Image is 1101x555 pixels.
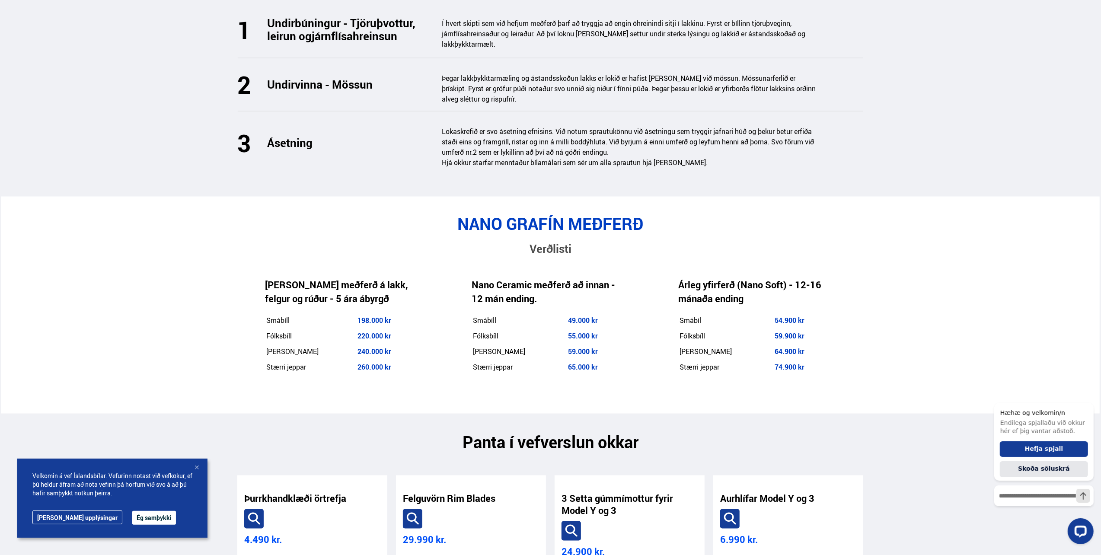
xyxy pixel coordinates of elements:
p: Hjá okkur starfar menntaður bílamálari sem sér um alla sprautun hjá [PERSON_NAME]. [442,157,820,168]
span: 220.000 kr [357,331,391,341]
h4: Nano Ceramic meðferð að innan - 12 mán ending. [472,278,623,306]
span: Velkomin á vef Íslandsbílar. Vefurinn notast við vefkökur, ef þú heldur áfram að nota vefinn þá h... [32,472,192,498]
strong: 54.900 kr [775,316,804,325]
iframe: LiveChat chat widget [987,387,1097,551]
td: Fólksbíll [472,329,567,344]
td: Fólksbíll [266,329,356,344]
a: Felguvörn Rim Blades [403,493,495,505]
button: Ég samþykki [132,511,176,525]
span: 260.000 kr [357,362,391,372]
span: 6.990 kr. [720,533,758,546]
td: [PERSON_NAME] [266,344,356,359]
p: Þegar lakkþykktarmæling og ástandsskoðun lakks er lokið er hafist [PERSON_NAME] við mössun. Mössu... [442,73,820,104]
h3: Undirbúningur - Tjöruþvottur, leirun og [268,16,434,42]
strong: 49.000 kr [568,316,598,325]
span: 59.000 kr [568,347,598,356]
p: Lokaskrefið er svo ásetning efnisins. Við notum sprautukönnu við ásetningu sem tryggir jafnari hú... [442,126,820,157]
td: [PERSON_NAME] [472,344,567,359]
span: Verðlisti [530,241,571,256]
a: 3 Setta gúmmímottur fyrir Model Y og 3 [562,493,698,517]
span: 29.990 kr. [403,533,446,546]
td: Stærri jeppar [679,360,773,375]
strong: 59.900 kr [775,331,804,341]
td: Smábíll [472,313,567,328]
h2: NANO GRAFÍN MEÐFERÐ [237,214,863,233]
p: Í hvert skipti sem við hefjum meðferð þarf að tryggja að engin óhreinindi sitji í lakkinu. Fyrst ... [442,18,820,49]
span: 240.000 kr [357,347,391,356]
a: [PERSON_NAME] upplýsingar [32,510,122,524]
td: Stærri jeppar [266,360,356,375]
span: 55.000 kr [568,331,598,341]
h4: Árleg yfirferð (Nano Soft) - 12-16 mánaða ending [678,278,830,306]
a: Aurhlífar Model Y og 3 [720,493,814,505]
td: Fólksbíll [679,329,773,344]
h3: Undirvinna - Mössun [268,78,434,91]
td: Smábíll [266,313,356,328]
h4: [PERSON_NAME] meðferð á lakk, felgur og rúður - 5 ára ábyrgð [265,278,416,306]
td: Stærri jeppar [472,360,567,375]
span: 198.000 kr [357,316,391,325]
span: 74.900 kr [775,362,804,372]
td: [PERSON_NAME] [679,344,773,359]
strong: 64.900 kr [775,347,804,356]
span: 65.000 kr [568,362,598,372]
a: Þurrkhandklæði örtrefja [244,493,346,505]
span: 4.490 kr. [244,533,282,546]
span: járnflísahreinsun [312,28,398,44]
td: Smábíl [679,313,773,328]
h2: Panta í vefverslun okkar [238,433,864,452]
h3: Ásetning [268,136,434,149]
